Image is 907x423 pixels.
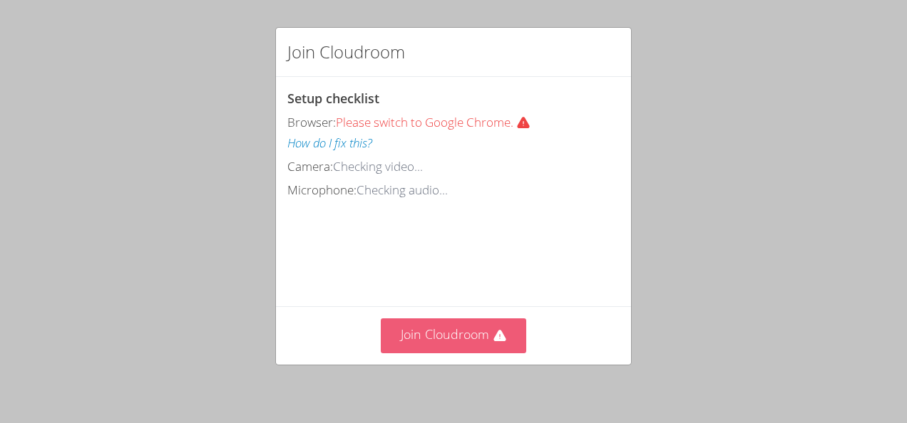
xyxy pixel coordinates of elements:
button: How do I fix this? [287,133,372,154]
span: Camera: [287,158,333,174]
span: Microphone: [287,182,357,198]
span: Checking video... [333,158,423,174]
button: Join Cloudroom [381,318,527,353]
span: Checking audio... [357,182,448,198]
span: Setup checklist [287,90,379,107]
span: Browser: [287,114,336,130]
h2: Join Cloudroom [287,39,405,65]
span: Please switch to Google Chrome. [336,114,536,130]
